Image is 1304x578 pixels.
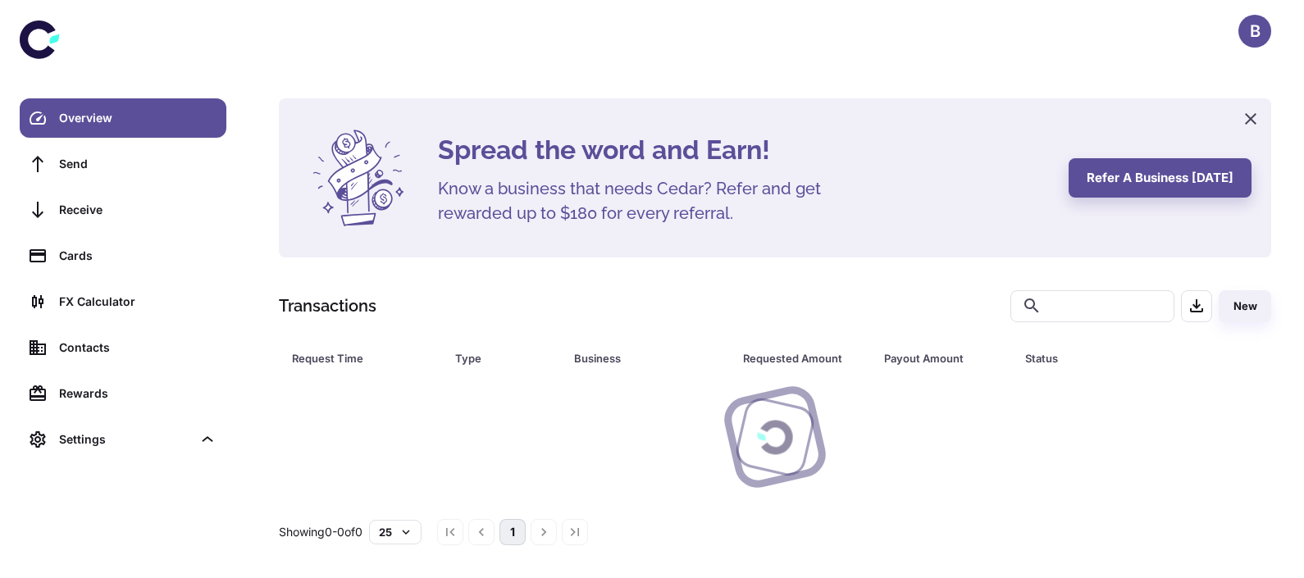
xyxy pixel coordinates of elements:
a: Receive [20,190,226,230]
div: Rewards [59,385,217,403]
nav: pagination navigation [435,519,590,545]
div: Requested Amount [743,347,843,370]
a: Overview [20,98,226,138]
a: Rewards [20,374,226,413]
div: Request Time [292,347,414,370]
button: 25 [369,520,422,544]
span: Requested Amount [743,347,864,370]
p: Showing 0-0 of 0 [279,523,362,541]
div: Settings [59,430,192,448]
span: Type [455,347,554,370]
div: Overview [59,109,217,127]
div: Receive [59,201,217,219]
button: B [1238,15,1271,48]
div: Contacts [59,339,217,357]
button: Refer a business [DATE] [1069,158,1252,198]
span: Status [1025,347,1203,370]
h1: Transactions [279,294,376,318]
div: Status [1025,347,1182,370]
button: page 1 [499,519,526,545]
h5: Know a business that needs Cedar? Refer and get rewarded up to $180 for every referral. [438,176,848,225]
div: Type [455,347,532,370]
h4: Spread the word and Earn! [438,130,1049,170]
span: Request Time [292,347,435,370]
div: Payout Amount [884,347,984,370]
a: Send [20,144,226,184]
a: FX Calculator [20,282,226,321]
a: Contacts [20,328,226,367]
div: FX Calculator [59,293,217,311]
div: Settings [20,420,226,459]
button: New [1219,290,1271,322]
div: Cards [59,247,217,265]
a: Cards [20,236,226,275]
span: Payout Amount [884,347,1005,370]
div: Send [59,155,217,173]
